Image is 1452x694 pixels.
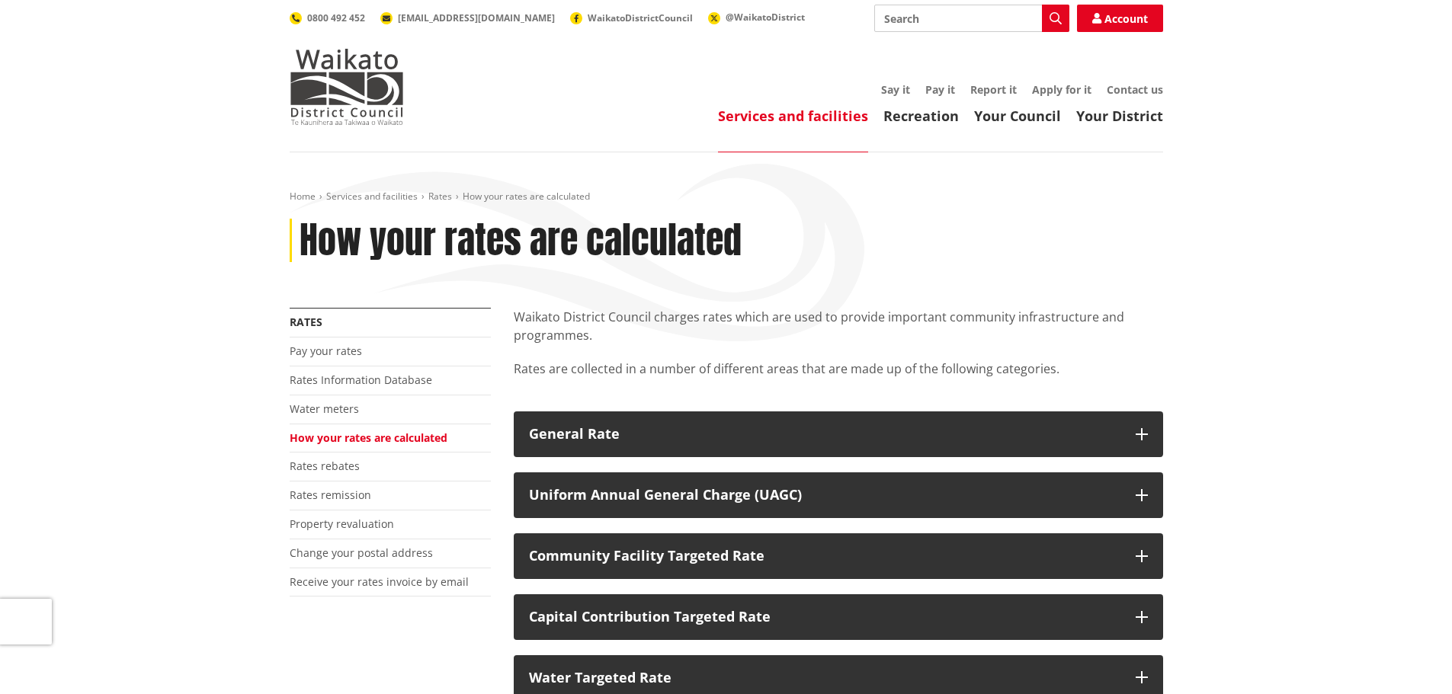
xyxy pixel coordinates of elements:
[570,11,693,24] a: WaikatoDistrictCouncil
[1077,5,1163,32] a: Account
[1076,107,1163,125] a: Your District
[290,344,362,358] a: Pay your rates
[588,11,693,24] span: WaikatoDistrictCouncil
[290,190,1163,203] nav: breadcrumb
[726,11,805,24] span: @WaikatoDistrict
[290,11,365,24] a: 0800 492 452
[290,190,316,203] a: Home
[529,670,1120,686] div: Water Targeted Rate
[380,11,555,24] a: [EMAIL_ADDRESS][DOMAIN_NAME]
[514,411,1163,457] button: General Rate
[307,11,365,24] span: 0800 492 452
[1107,82,1163,97] a: Contact us
[514,472,1163,518] button: Uniform Annual General Charge (UAGC)
[290,49,404,125] img: Waikato District Council - Te Kaunihera aa Takiwaa o Waikato
[881,82,910,97] a: Say it
[290,459,360,473] a: Rates rebates
[718,107,868,125] a: Services and facilities
[874,5,1069,32] input: Search input
[290,488,371,502] a: Rates remission
[514,594,1163,640] button: Capital Contribution Targeted Rate
[514,533,1163,579] button: Community Facility Targeted Rate
[290,401,359,416] a: Water meters
[529,609,1120,625] div: Capital Contribution Targeted Rate
[290,517,394,531] a: Property revaluation
[398,11,555,24] span: [EMAIL_ADDRESS][DOMAIN_NAME]
[925,82,955,97] a: Pay it
[463,190,590,203] span: How your rates are calculated
[974,107,1061,125] a: Your Council
[970,82,1017,97] a: Report it
[290,574,469,589] a: Receive your rates invoice by email
[300,219,742,263] h1: How your rates are calculated
[290,545,433,560] a: Change your postal address
[290,430,447,445] a: How your rates are calculated
[514,360,1163,396] p: Rates are collected in a number of different areas that are made up of the following categories.
[290,315,322,329] a: Rates
[428,190,452,203] a: Rates
[529,427,1120,442] div: General Rate
[326,190,418,203] a: Services and facilities
[290,373,432,387] a: Rates Information Database
[883,107,959,125] a: Recreation
[1032,82,1091,97] a: Apply for it
[708,11,805,24] a: @WaikatoDistrict
[529,548,1120,564] div: Community Facility Targeted Rate
[529,488,1120,503] div: Uniform Annual General Charge (UAGC)
[514,308,1163,344] p: Waikato District Council charges rates which are used to provide important community infrastructu...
